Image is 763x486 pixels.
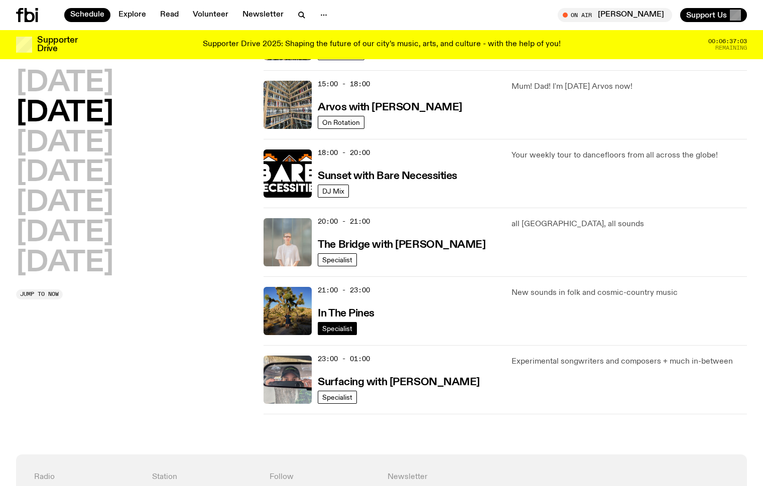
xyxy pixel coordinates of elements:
span: 21:00 - 23:00 [318,285,370,295]
span: Support Us [686,11,727,20]
a: In The Pines [318,306,374,319]
span: DJ Mix [322,187,344,195]
img: Mara stands in front of a frosted glass wall wearing a cream coloured t-shirt and black glasses. ... [264,218,312,266]
button: [DATE] [16,189,113,217]
span: Jump to now [20,291,59,297]
button: Support Us [680,8,747,22]
button: [DATE] [16,249,113,277]
h4: Newsletter [388,472,611,482]
p: all [GEOGRAPHIC_DATA], all sounds [512,218,747,230]
a: DJ Mix [318,185,349,198]
button: [DATE] [16,129,113,157]
img: A corner shot of the fbi music library [264,81,312,129]
span: Specialist [322,393,352,401]
h3: Sunset with Bare Necessities [318,171,457,182]
h3: In The Pines [318,308,374,319]
button: On Air[PERSON_NAME] [558,8,672,22]
a: Volunteer [187,8,234,22]
img: Johanna stands in the middle distance amongst a desert scene with large cacti and trees. She is w... [264,287,312,335]
a: On Rotation [318,116,364,129]
a: Explore [112,8,152,22]
button: [DATE] [16,159,113,187]
p: Your weekly tour to dancefloors from all across the globe! [512,149,747,161]
a: Surfacing with [PERSON_NAME] [318,375,480,388]
span: Specialist [322,256,352,263]
span: Remaining [715,45,747,51]
a: Sunset with Bare Necessities [318,169,457,182]
span: Specialist [322,325,352,332]
span: 00:06:37:03 [708,39,747,44]
p: Supporter Drive 2025: Shaping the future of our city’s music, arts, and culture - with the help o... [203,40,561,49]
button: [DATE] [16,99,113,127]
a: Read [154,8,185,22]
span: 18:00 - 20:00 [318,148,370,157]
h3: The Bridge with [PERSON_NAME] [318,240,485,250]
p: Mum! Dad! I'm [DATE] Arvos now! [512,81,747,93]
h4: Station [152,472,258,482]
h3: Supporter Drive [37,36,77,53]
a: The Bridge with [PERSON_NAME] [318,238,485,250]
button: Jump to now [16,289,63,299]
a: Specialist [318,322,357,335]
span: On Rotation [322,118,360,126]
p: New sounds in folk and cosmic-country music [512,287,747,299]
h3: Surfacing with [PERSON_NAME] [318,377,480,388]
span: 23:00 - 01:00 [318,354,370,364]
a: Arvos with [PERSON_NAME] [318,100,462,113]
h4: Follow [270,472,375,482]
button: [DATE] [16,69,113,97]
h4: Radio [34,472,140,482]
a: Specialist [318,253,357,266]
button: [DATE] [16,219,113,247]
a: Schedule [64,8,110,22]
p: Experimental songwriters and composers + much in-between [512,356,747,368]
a: Newsletter [236,8,290,22]
span: 15:00 - 18:00 [318,79,370,89]
img: Bare Necessities [264,149,312,198]
a: Specialist [318,391,357,404]
span: 20:00 - 21:00 [318,217,370,226]
h3: Arvos with [PERSON_NAME] [318,102,462,113]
